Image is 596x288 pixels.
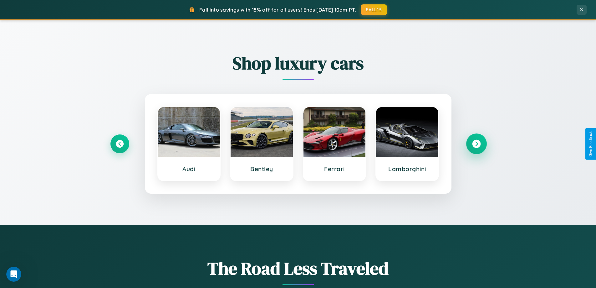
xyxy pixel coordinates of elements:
[382,165,432,173] h3: Lamborghini
[237,165,287,173] h3: Bentley
[199,7,356,13] span: Fall into savings with 15% off for all users! Ends [DATE] 10am PT.
[110,256,486,280] h1: The Road Less Traveled
[164,165,214,173] h3: Audi
[588,131,593,157] div: Give Feedback
[110,51,486,75] h2: Shop luxury cars
[361,4,387,15] button: FALL15
[310,165,359,173] h3: Ferrari
[6,267,21,282] iframe: Intercom live chat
